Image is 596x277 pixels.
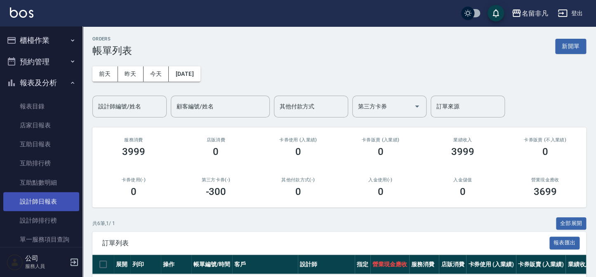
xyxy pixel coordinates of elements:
[295,186,301,197] h3: 0
[232,255,298,274] th: 客戶
[114,255,130,274] th: 展開
[565,255,593,274] th: 業績收入
[7,254,23,270] img: Person
[555,42,586,50] a: 新開單
[555,39,586,54] button: 新開單
[205,186,226,197] h3: -300
[25,263,67,270] p: 服務人員
[191,255,232,274] th: 帳單編號/時間
[349,177,412,183] h2: 入金使用(-)
[169,66,200,82] button: [DATE]
[514,177,577,183] h2: 營業現金應收
[185,177,247,183] h2: 第三方卡券(-)
[431,177,494,183] h2: 入金儲值
[521,8,548,19] div: 名留非凡
[451,146,474,157] h3: 3999
[542,146,548,157] h3: 0
[377,186,383,197] h3: 0
[185,137,247,143] h2: 店販消費
[460,186,466,197] h3: 0
[144,66,169,82] button: 今天
[3,72,79,94] button: 報表及分析
[92,45,132,56] h3: 帳單列表
[267,177,330,183] h2: 其他付款方式(-)
[549,237,580,249] button: 報表匯出
[377,146,383,157] h3: 0
[431,137,494,143] h2: 業績收入
[213,146,219,157] h3: 0
[3,173,79,192] a: 互助點數明細
[3,154,79,173] a: 互助排行榜
[409,255,439,274] th: 服務消費
[130,255,161,274] th: 列印
[3,97,79,116] a: 報表目錄
[102,239,549,247] span: 訂單列表
[131,186,137,197] h3: 0
[410,100,424,113] button: Open
[92,36,132,42] h2: ORDERS
[516,255,566,274] th: 卡券販賣 (入業績)
[508,5,551,22] button: 名留非凡
[3,211,79,230] a: 設計師排行榜
[298,255,355,274] th: 設計師
[3,51,79,73] button: 預約管理
[267,137,330,143] h2: 卡券使用 (入業績)
[92,66,118,82] button: 前天
[92,220,115,227] p: 共 6 筆, 1 / 1
[3,116,79,135] a: 店家日報表
[466,255,516,274] th: 卡券使用 (入業績)
[439,255,466,274] th: 店販消費
[102,177,165,183] h2: 卡券使用(-)
[25,254,67,263] h5: 公司
[295,146,301,157] h3: 0
[3,30,79,51] button: 櫃檯作業
[118,66,144,82] button: 昨天
[514,137,577,143] h2: 卡券販賣 (不入業績)
[554,6,586,21] button: 登出
[556,217,587,230] button: 全部展開
[3,135,79,154] a: 互助日報表
[370,255,409,274] th: 營業現金應收
[533,186,556,197] h3: 3699
[161,255,191,274] th: 操作
[3,230,79,249] a: 單一服務項目查詢
[549,239,580,246] a: 報表匯出
[488,5,504,21] button: save
[349,137,412,143] h2: 卡券販賣 (入業績)
[122,146,145,157] h3: 3999
[102,137,165,143] h3: 服務消費
[10,7,33,18] img: Logo
[355,255,370,274] th: 指定
[3,192,79,211] a: 設計師日報表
